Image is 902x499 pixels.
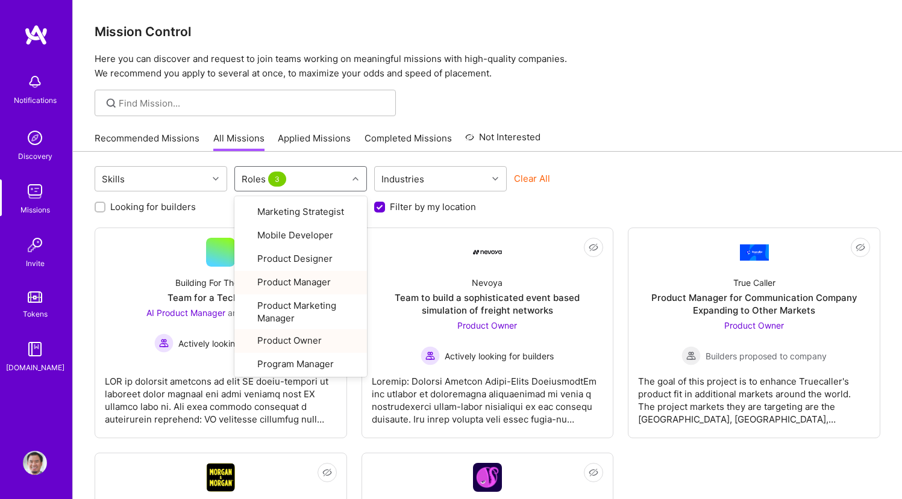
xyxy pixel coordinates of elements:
[168,291,274,304] div: Team for a Tech Startup
[473,463,502,492] img: Company Logo
[589,243,598,252] i: icon EyeClosed
[473,250,502,255] img: Company Logo
[23,70,47,94] img: bell
[372,291,604,317] div: Team to build a sophisticated event based simulation of freight networks
[352,176,359,182] i: icon Chevron
[242,205,360,219] div: Marketing Strategist
[706,350,827,362] span: Builders proposed to company
[95,24,880,39] h3: Mission Control
[372,365,604,426] div: Loremip: Dolorsi Ametcon Adipi-Elits DoeiusmodtEm inc utlabor et doloremagna aliquaenimad mi veni...
[239,170,292,188] div: Roles
[20,451,50,475] a: User Avatar
[99,170,128,188] div: Skills
[28,291,42,303] img: tokens
[278,132,351,152] a: Applied Missions
[178,337,287,350] span: Actively looking for builders
[465,130,540,152] a: Not Interested
[421,346,440,365] img: Actively looking for builders
[23,308,48,320] div: Tokens
[228,308,295,318] span: and 3 other roles
[23,337,47,361] img: guide book
[242,334,360,348] div: Product Owner
[23,233,47,257] img: Invite
[322,468,332,477] i: icon EyeClosed
[119,97,387,110] input: Find Mission...
[390,200,476,213] label: Filter by my location
[457,320,517,330] span: Product Owner
[105,365,337,426] div: LOR ip dolorsit ametcons ad elit SE doeiu-tempori ut laboreet dolor magnaal eni admi veniamq nost...
[740,244,769,261] img: Company Logo
[95,132,199,152] a: Recommended Missions
[856,243,865,252] i: icon EyeClosed
[472,276,503,289] div: Nevoya
[206,463,235,492] img: Company Logo
[242,358,360,371] div: Program Manager
[175,276,266,289] div: Building For The Future
[589,468,598,477] i: icon EyeClosed
[20,203,50,216] div: Missions
[23,126,47,150] img: discovery
[268,172,286,187] span: 3
[24,24,48,46] img: logo
[242,229,360,243] div: Mobile Developer
[154,333,174,353] img: Actively looking for builders
[365,132,452,152] a: Completed Missions
[18,150,52,163] div: Discovery
[6,361,64,374] div: [DOMAIN_NAME]
[638,238,870,428] a: Company LogoTrue CallerProduct Manager for Communication Company Expanding to Other MarketsProduc...
[514,172,550,185] button: Clear All
[733,276,775,289] div: True Caller
[378,170,427,188] div: Industries
[638,365,870,426] div: The goal of this project is to enhance Truecaller's product fit in additional markets around the ...
[242,299,360,324] div: Product Marketing Manager
[26,257,45,270] div: Invite
[213,176,219,182] i: icon Chevron
[638,291,870,317] div: Product Manager for Communication Company Expanding to Other Markets
[14,94,57,107] div: Notifications
[242,276,360,290] div: Product Manager
[104,96,118,110] i: icon SearchGrey
[242,252,360,266] div: Product Designer
[492,176,498,182] i: icon Chevron
[146,308,225,318] span: AI Product Manager
[110,200,196,213] label: Looking for builders
[23,451,47,475] img: User Avatar
[105,238,337,428] a: Building For The FutureTeam for a Tech StartupAI Product Manager and 3 other rolesActively lookin...
[95,52,880,81] p: Here you can discover and request to join teams working on meaningful missions with high-quality ...
[213,132,265,152] a: All Missions
[681,346,701,365] img: Builders proposed to company
[724,320,784,330] span: Product Owner
[372,238,604,428] a: Company LogoNevoyaTeam to build a sophisticated event based simulation of freight networksProduct...
[445,350,554,362] span: Actively looking for builders
[23,179,47,203] img: teamwork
